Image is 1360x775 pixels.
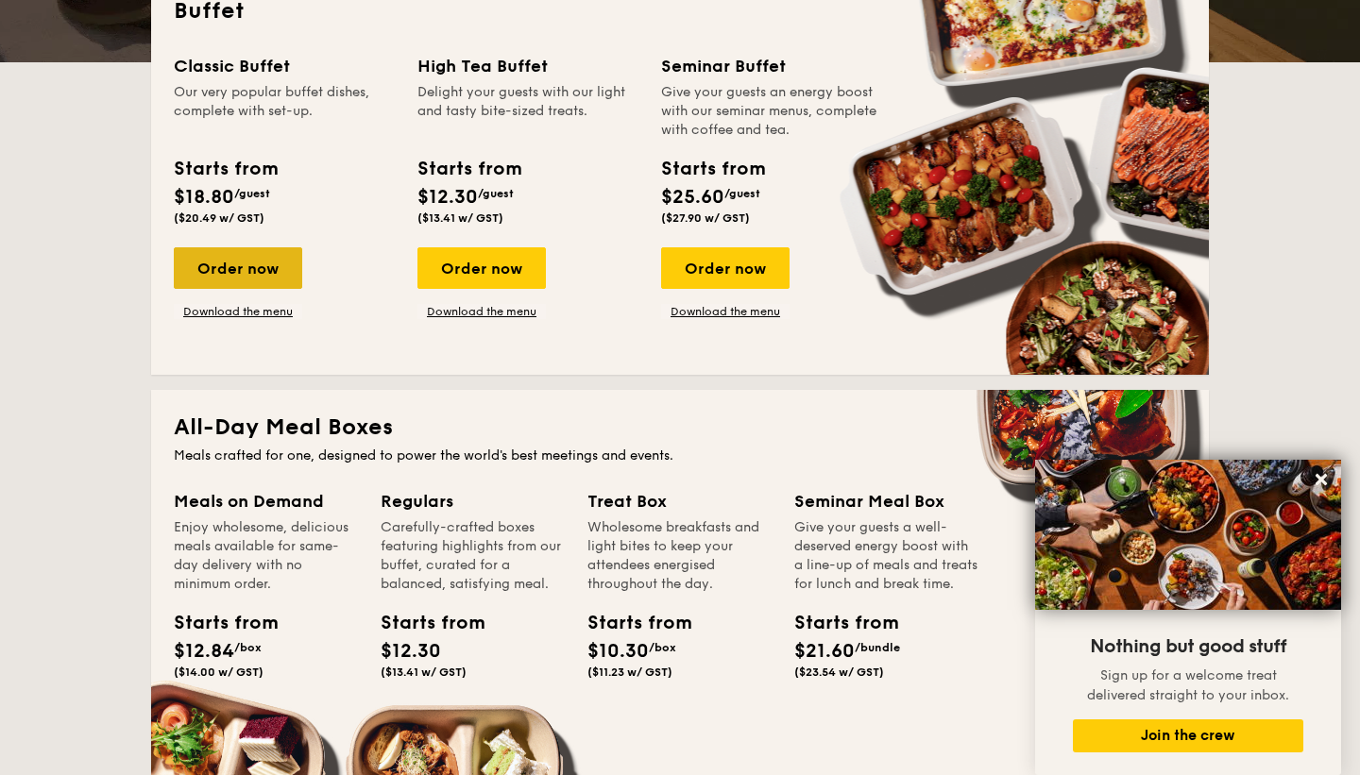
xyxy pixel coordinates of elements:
div: Starts from [587,609,672,637]
div: Classic Buffet [174,53,395,79]
span: $12.84 [174,640,234,663]
div: Order now [174,247,302,289]
button: Close [1306,464,1336,495]
span: Sign up for a welcome treat delivered straight to your inbox. [1087,667,1289,703]
span: Nothing but good stuff [1090,635,1286,658]
span: ($13.41 w/ GST) [417,211,503,225]
div: Give your guests an energy boost with our seminar menus, complete with coffee and tea. [661,83,882,140]
div: Give your guests a well-deserved energy boost with a line-up of meals and treats for lunch and br... [794,518,978,594]
div: Treat Box [587,488,772,514]
span: $25.60 [661,186,724,209]
a: Download the menu [661,304,790,319]
div: Starts from [417,155,520,183]
img: DSC07876-Edit02-Large.jpeg [1035,460,1341,610]
span: /guest [478,187,514,200]
div: Seminar Meal Box [794,488,978,514]
span: $10.30 [587,640,649,663]
span: ($13.41 w/ GST) [381,665,467,679]
div: Regulars [381,488,565,514]
span: ($27.90 w/ GST) [661,211,750,225]
div: Order now [417,247,546,289]
div: Enjoy wholesome, delicious meals available for same-day delivery with no minimum order. [174,518,358,594]
span: $12.30 [381,640,441,663]
div: Starts from [661,155,764,183]
div: Meals crafted for one, designed to power the world's best meetings and events. [174,446,1186,465]
button: Join the crew [1073,719,1303,752]
div: Carefully-crafted boxes featuring highlights from our buffet, curated for a balanced, satisfying ... [381,518,565,594]
div: Seminar Buffet [661,53,882,79]
div: Starts from [174,155,277,183]
div: Starts from [794,609,879,637]
a: Download the menu [417,304,546,319]
div: Our very popular buffet dishes, complete with set-up. [174,83,395,140]
span: /guest [234,187,270,200]
span: ($23.54 w/ GST) [794,665,884,679]
div: Order now [661,247,790,289]
h2: All-Day Meal Boxes [174,413,1186,443]
div: Meals on Demand [174,488,358,514]
span: $12.30 [417,186,478,209]
span: ($20.49 w/ GST) [174,211,264,225]
span: /bundle [855,641,900,654]
div: Wholesome breakfasts and light bites to keep your attendees energised throughout the day. [587,518,772,594]
span: ($11.23 w/ GST) [587,665,672,679]
span: /box [234,641,262,654]
div: Starts from [174,609,259,637]
span: /guest [724,187,760,200]
a: Download the menu [174,304,302,319]
div: High Tea Buffet [417,53,638,79]
div: Delight your guests with our light and tasty bite-sized treats. [417,83,638,140]
div: Starts from [381,609,466,637]
span: $21.60 [794,640,855,663]
span: ($14.00 w/ GST) [174,665,263,679]
span: /box [649,641,676,654]
span: $18.80 [174,186,234,209]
